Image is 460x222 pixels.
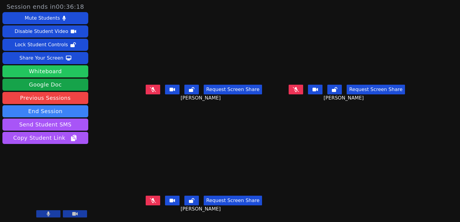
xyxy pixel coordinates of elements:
[2,119,88,131] button: Send Student SMS
[204,85,262,94] button: Request Screen Share
[204,196,262,205] button: Request Screen Share
[180,205,222,213] span: [PERSON_NAME]
[2,65,88,77] button: Whiteboard
[324,94,365,102] span: [PERSON_NAME]
[2,25,88,38] button: Disable Student Video
[7,2,84,11] span: Session ends in
[19,53,63,63] div: Share Your Screen
[15,27,68,36] div: Disable Student Video
[2,79,88,91] a: Google Doc
[2,92,88,104] a: Previous Sessions
[2,39,88,51] button: Lock Student Controls
[25,13,60,23] div: Mute Students
[2,105,88,117] button: End Session
[56,3,84,10] time: 00:36:18
[347,85,405,94] button: Request Screen Share
[180,94,222,102] span: [PERSON_NAME]
[2,52,88,64] button: Share Your Screen
[15,40,68,50] div: Lock Student Controls
[2,12,88,24] button: Mute Students
[2,132,88,144] button: Copy Student Link
[13,134,77,142] span: Copy Student Link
